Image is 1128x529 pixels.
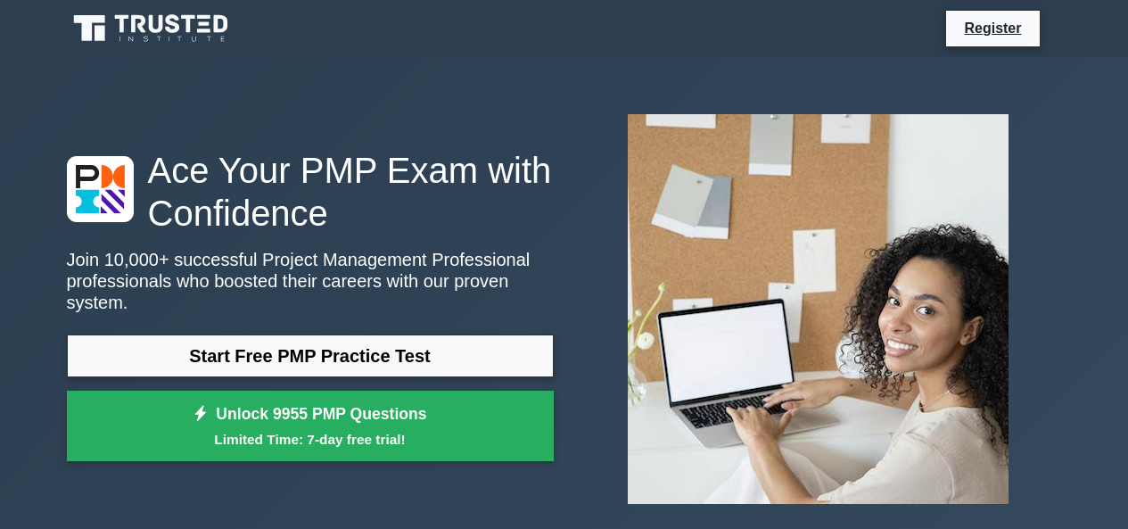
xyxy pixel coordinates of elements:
small: Limited Time: 7-day free trial! [89,429,531,450]
a: Register [953,17,1032,39]
a: Unlock 9955 PMP QuestionsLimited Time: 7-day free trial! [67,391,554,462]
a: Start Free PMP Practice Test [67,335,554,377]
p: Join 10,000+ successful Project Management Professional professionals who boosted their careers w... [67,249,554,313]
h1: Ace Your PMP Exam with Confidence [67,149,554,235]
